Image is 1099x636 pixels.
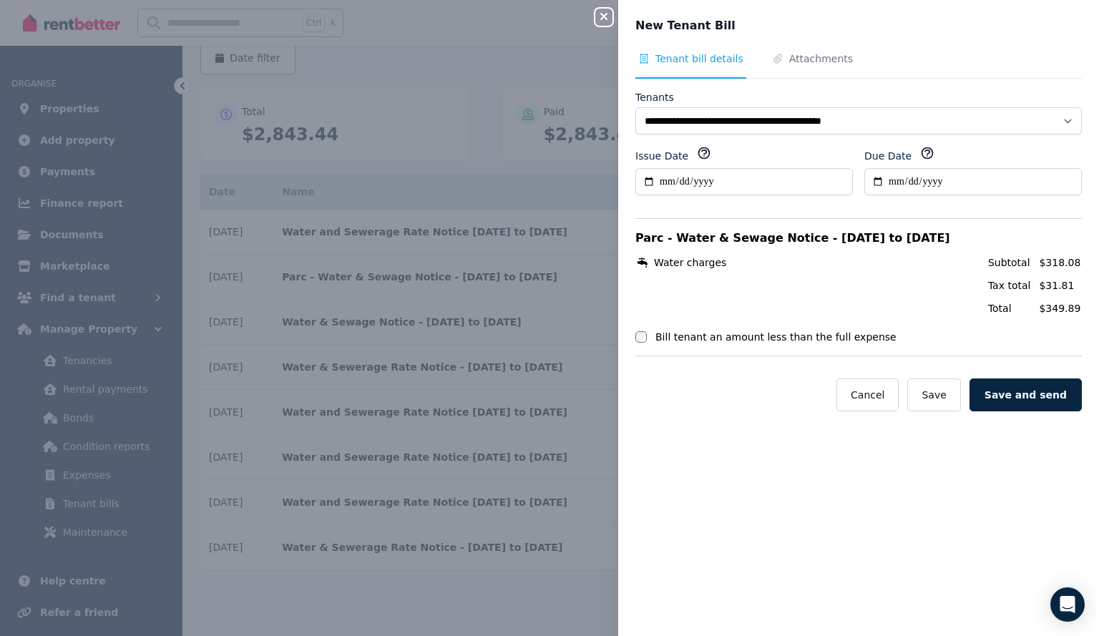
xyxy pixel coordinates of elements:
button: Save [907,378,960,411]
span: Subtotal [988,255,1031,270]
span: New Tenant Bill [635,17,736,34]
span: Water charges [654,255,726,270]
button: Cancel [836,378,899,411]
span: Attachments [789,52,853,66]
span: $349.89 [1039,301,1082,315]
div: Open Intercom Messenger [1050,587,1085,622]
label: Due Date [864,149,912,163]
span: $31.81 [1039,278,1082,293]
span: $318.08 [1039,255,1082,270]
span: Parc - Water & Sewage Notice - [DATE] to [DATE] [635,231,950,245]
span: Tax total [988,278,1031,293]
span: Tenant bill details [655,52,743,66]
nav: Tabs [635,52,1082,79]
span: Total [988,301,1031,315]
label: Tenants [635,90,674,104]
label: Issue Date [635,149,688,163]
button: Save and send [969,378,1082,411]
label: Bill tenant an amount less than the full expense [655,330,897,344]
